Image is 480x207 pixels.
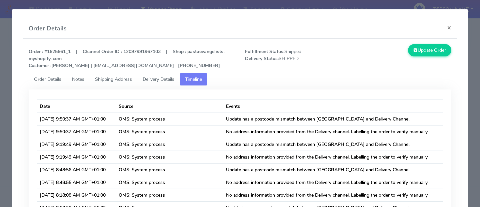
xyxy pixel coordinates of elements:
[143,76,174,82] span: Delivery Details
[37,100,116,113] th: Date
[37,189,116,201] td: [DATE] 8:18:08 AM GMT+01:00
[223,113,443,125] td: Update has a postcode mismatch between [GEOGRAPHIC_DATA] and Delivery Channel.
[223,163,443,176] td: Update has a postcode mismatch between [GEOGRAPHIC_DATA] and Delivery Channel.
[37,125,116,138] td: [DATE] 9:50:37 AM GMT+01:00
[116,176,223,189] td: OMS: System process
[29,48,225,69] strong: Order : #1625661_1 | Channel Order ID : 12097991967103 | Shop : pastaevangelists-myshopify-com [P...
[408,44,451,56] button: Update Order
[29,73,451,85] ul: Tabs
[245,48,284,55] strong: Fulfillment Status:
[116,163,223,176] td: OMS: System process
[37,163,116,176] td: [DATE] 8:48:56 AM GMT+01:00
[116,113,223,125] td: OMS: System process
[116,151,223,163] td: OMS: System process
[72,76,84,82] span: Notes
[37,113,116,125] td: [DATE] 9:50:37 AM GMT+01:00
[116,125,223,138] td: OMS: System process
[223,189,443,201] td: No address information provided from the Delivery channel. Labelling the order to verify manually
[223,138,443,151] td: Update has a postcode mismatch between [GEOGRAPHIC_DATA] and Delivery Channel.
[185,76,202,82] span: Timeline
[37,151,116,163] td: [DATE] 9:19:49 AM GMT+01:00
[29,62,51,69] strong: Customer :
[223,100,443,113] th: Events
[116,189,223,201] td: OMS: System process
[223,176,443,189] td: No address information provided from the Delivery channel. Labelling the order to verify manually
[442,19,457,36] button: Close
[223,151,443,163] td: No address information provided from the Delivery channel. Labelling the order to verify manually
[116,100,223,113] th: Source
[240,48,348,69] span: Shipped SHIPPED
[223,125,443,138] td: No address information provided from the Delivery channel. Labelling the order to verify manually
[95,76,132,82] span: Shipping Address
[245,55,279,62] strong: Delivery Status:
[34,76,61,82] span: Order Details
[37,138,116,151] td: [DATE] 9:19:49 AM GMT+01:00
[37,176,116,189] td: [DATE] 8:48:55 AM GMT+01:00
[29,24,67,33] h4: Order Details
[116,138,223,151] td: OMS: System process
